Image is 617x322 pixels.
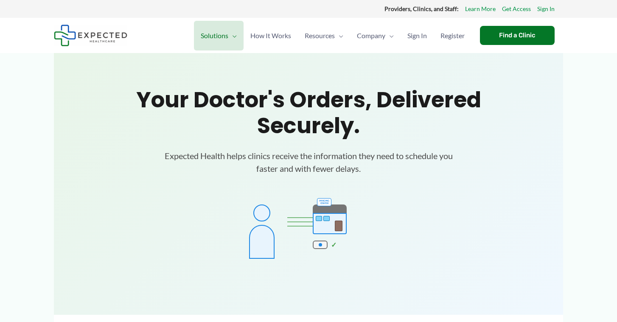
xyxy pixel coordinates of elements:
div: IMAGING [319,200,329,202]
h1: Your doctor's orders, delivered securely. [96,87,521,139]
span: Sign In [407,21,427,50]
span: Solutions [201,21,228,50]
span: Menu Toggle [228,21,237,50]
p: Expected Health helps clinics receive the information they need to schedule you faster and with f... [160,149,457,175]
span: Menu Toggle [335,21,343,50]
a: Sign In [537,3,555,14]
div: CENTER [319,202,329,204]
a: SolutionsMenu Toggle [194,21,244,50]
a: CompanyMenu Toggle [350,21,401,50]
span: Menu Toggle [385,21,394,50]
a: Register [434,21,471,50]
strong: Providers, Clinics, and Staff: [384,5,459,12]
a: How It Works [244,21,298,50]
div: ✓ [331,238,337,251]
a: Find a Clinic [480,26,555,45]
img: Expected Healthcare Logo - side, dark font, small [54,25,127,46]
a: Get Access [502,3,531,14]
span: Register [440,21,465,50]
span: Company [357,21,385,50]
span: Resources [305,21,335,50]
nav: Primary Site Navigation [194,21,471,50]
a: ResourcesMenu Toggle [298,21,350,50]
span: How It Works [250,21,291,50]
a: Sign In [401,21,434,50]
a: Learn More [465,3,496,14]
